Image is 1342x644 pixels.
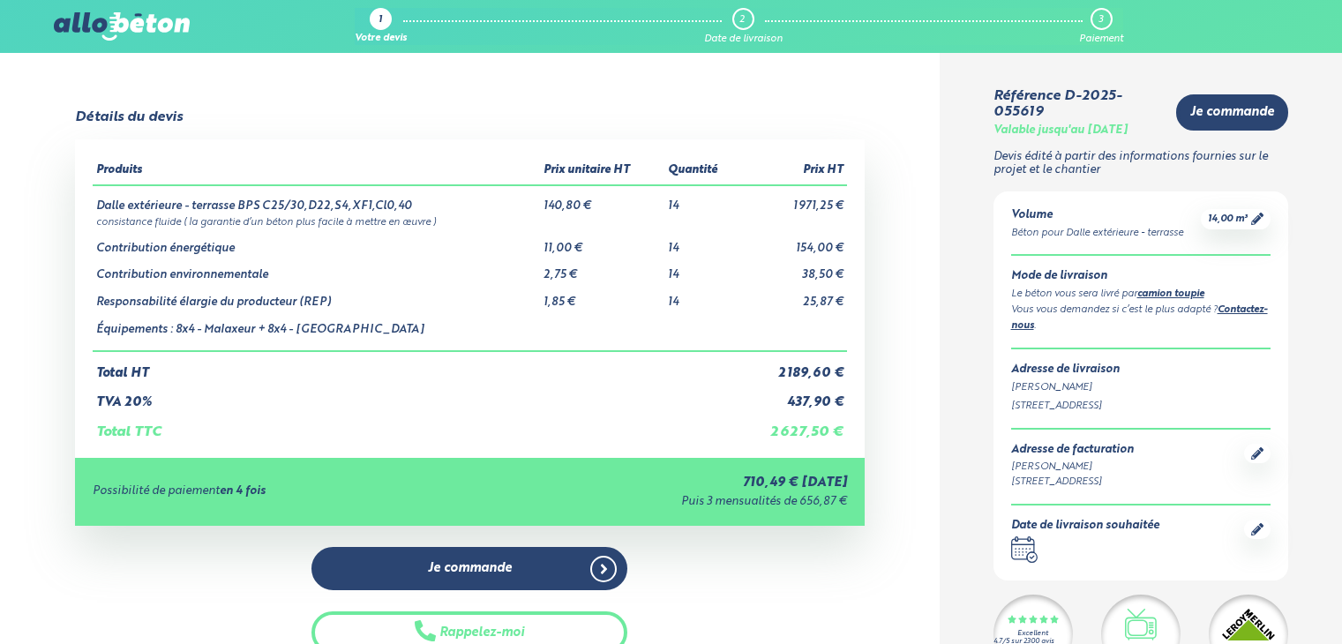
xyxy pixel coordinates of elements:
td: consistance fluide ( la garantie d’un béton plus facile à mettre en œuvre ) [93,213,846,228]
div: Mode de livraison [1011,270,1271,283]
div: [STREET_ADDRESS] [1011,399,1271,414]
td: 11,00 € [540,228,664,256]
td: 437,90 € [739,381,846,410]
a: Je commande [1176,94,1288,131]
p: Devis édité à partir des informations fournies sur le projet et le chantier [993,151,1289,176]
a: Contactez-nous [1011,305,1268,331]
td: 2,75 € [540,255,664,282]
td: 14 [664,185,739,213]
td: TVA 20% [93,381,739,410]
td: Responsabilité élargie du producteur (REP) [93,282,539,310]
div: Adresse de livraison [1011,363,1271,377]
div: Puis 3 mensualités de 656,87 € [477,496,846,509]
td: 1,85 € [540,282,664,310]
div: 1 [379,15,382,26]
div: Votre devis [355,34,407,45]
div: Date de livraison souhaitée [1011,520,1159,533]
a: 2 Date de livraison [704,8,783,45]
span: Je commande [428,561,512,576]
div: [PERSON_NAME] [1011,380,1271,395]
div: [STREET_ADDRESS] [1011,475,1134,490]
img: allobéton [54,12,190,41]
td: 154,00 € [739,228,846,256]
a: 3 Paiement [1079,8,1123,45]
div: Référence D-2025-055619 [993,88,1163,121]
div: Paiement [1079,34,1123,45]
a: 1 Votre devis [355,8,407,45]
td: 14 [664,228,739,256]
div: Volume [1011,209,1183,222]
th: Produits [93,157,539,185]
iframe: Help widget launcher [1185,575,1323,625]
td: 2 627,50 € [739,410,846,440]
td: Dalle extérieure - terrasse BPS C25/30,D22,S4,XF1,Cl0,40 [93,185,539,213]
div: Béton pour Dalle extérieure - terrasse [1011,226,1183,241]
td: 1 971,25 € [739,185,846,213]
div: Valable jusqu'au [DATE] [993,124,1128,138]
td: Équipements : 8x4 - Malaxeur + 8x4 - [GEOGRAPHIC_DATA] [93,310,539,352]
div: 2 [739,14,745,26]
div: Vous vous demandez si c’est le plus adapté ? . [1011,303,1271,334]
span: Je commande [1190,105,1274,120]
td: 14 [664,255,739,282]
strong: en 4 fois [220,485,266,497]
div: Adresse de facturation [1011,444,1134,457]
div: Date de livraison [704,34,783,45]
a: Je commande [311,547,627,590]
td: Total HT [93,351,739,381]
div: [PERSON_NAME] [1011,460,1134,475]
td: Contribution énergétique [93,228,539,256]
td: 38,50 € [739,255,846,282]
th: Prix HT [739,157,846,185]
td: 14 [664,282,739,310]
td: Contribution environnementale [93,255,539,282]
div: 710,49 € [DATE] [477,476,846,490]
td: 140,80 € [540,185,664,213]
div: 3 [1098,14,1103,26]
th: Prix unitaire HT [540,157,664,185]
div: Possibilité de paiement [93,485,477,498]
div: Le béton vous sera livré par [1011,287,1271,303]
td: 25,87 € [739,282,846,310]
th: Quantité [664,157,739,185]
td: 2 189,60 € [739,351,846,381]
a: camion toupie [1137,289,1204,299]
div: Détails du devis [75,109,183,125]
td: Total TTC [93,410,739,440]
div: Excellent [1017,630,1048,638]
